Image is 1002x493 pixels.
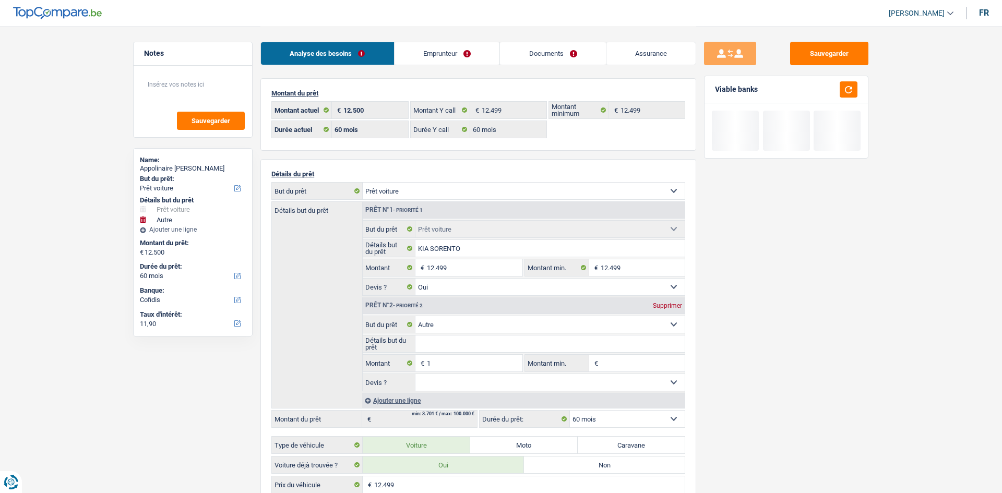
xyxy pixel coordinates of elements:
label: Taux d'intérêt: [140,310,244,319]
label: But du prêt: [140,175,244,183]
label: Non [524,456,685,473]
div: Prêt n°1 [363,207,425,213]
span: € [589,355,601,371]
div: Viable banks [715,85,758,94]
div: Ajouter une ligne [362,393,685,408]
label: Montant minimum [549,102,609,118]
label: Montant du prêt [272,411,362,427]
p: Montant du prêt [271,89,685,97]
button: Sauvegarder [790,42,868,65]
label: Détails but du prêt [363,240,415,257]
span: € [362,411,374,427]
label: Banque: [140,286,244,295]
label: Prix du véhicule [272,476,363,493]
label: Voiture déjà trouvée ? [272,456,363,473]
label: Montant actuel [272,102,332,118]
a: Emprunteur [395,42,500,65]
label: Montant min. [525,355,589,371]
label: Montant [363,259,415,276]
span: € [363,476,374,493]
div: min: 3.701 € / max: 100.000 € [412,412,474,416]
label: Montant [363,355,415,371]
span: € [415,259,427,276]
label: But du prêt [272,183,363,199]
label: Moto [470,437,578,453]
label: Montant min. [525,259,589,276]
a: [PERSON_NAME] [880,5,953,22]
label: Durée du prêt: [140,262,244,271]
span: Sauvegarder [192,117,230,124]
label: But du prêt [363,221,415,237]
label: Caravane [578,437,685,453]
h5: Notes [144,49,242,58]
label: Montant du prêt: [140,239,244,247]
div: Name: [140,156,246,164]
label: Durée du prêt: [480,411,570,427]
a: Assurance [606,42,696,65]
div: Appolinaire [PERSON_NAME] [140,164,246,173]
div: Détails but du prêt [140,196,246,205]
img: TopCompare Logo [13,7,102,19]
label: Durée Y call [411,121,471,138]
div: fr [979,8,989,18]
a: Documents [500,42,606,65]
label: Durée actuel [272,121,332,138]
span: - Priorité 2 [393,303,423,308]
span: € [415,355,427,371]
label: Détails but du prêt [363,335,415,352]
label: Détails but du prêt [272,202,362,214]
span: € [589,259,601,276]
label: Devis ? [363,374,415,391]
a: Analyse des besoins [261,42,394,65]
div: Supprimer [650,303,685,309]
span: [PERSON_NAME] [889,9,945,18]
span: - Priorité 1 [393,207,423,213]
span: € [332,102,343,118]
label: Type de véhicule [272,437,363,453]
label: Voiture [363,437,470,453]
label: Devis ? [363,279,415,295]
button: Sauvegarder [177,112,245,130]
label: Oui [363,456,524,473]
div: Ajouter une ligne [140,226,246,233]
label: But du prêt [363,316,415,333]
div: Prêt n°2 [363,302,425,309]
span: € [140,248,144,257]
label: Montant Y call [411,102,471,118]
span: € [470,102,482,118]
span: € [609,102,621,118]
p: Détails du prêt [271,170,685,178]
